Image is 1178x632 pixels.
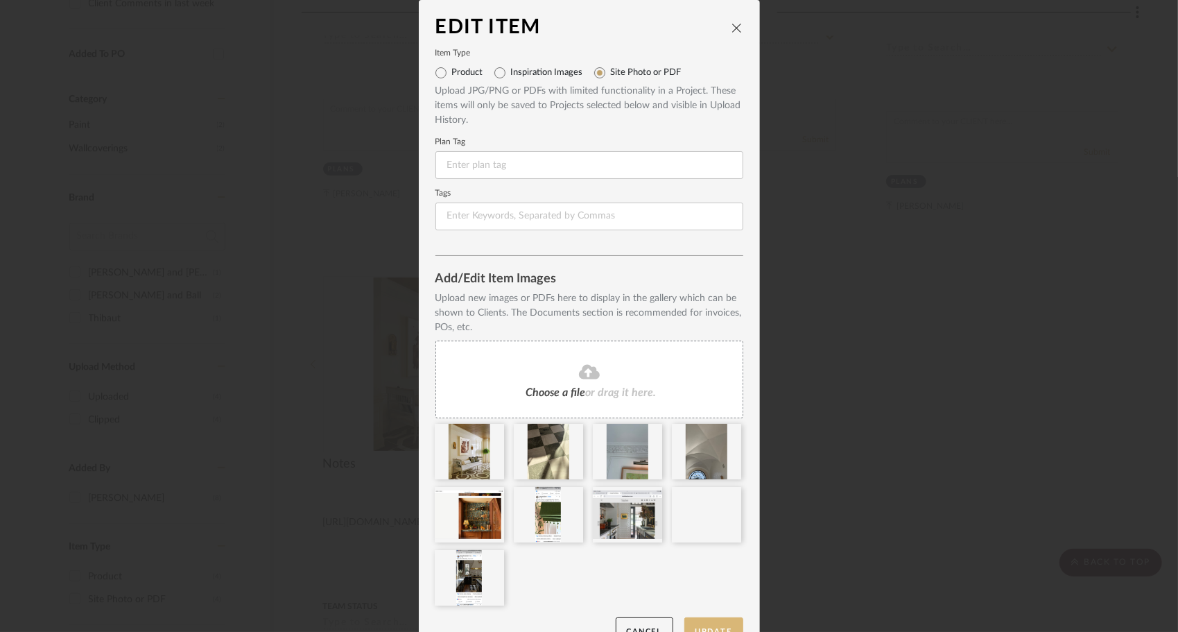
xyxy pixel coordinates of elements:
[435,139,743,146] label: Plan Tag
[435,17,731,39] div: Edit Item
[435,62,743,84] mat-radio-group: Select item type
[731,22,743,34] button: close
[586,387,657,398] span: or drag it here.
[435,84,743,128] div: Upload JPG/PNG or PDFs with limited functionality in a Project. These items will only be saved to...
[435,273,743,287] div: Add/Edit Item Images
[452,67,483,78] label: Product
[611,67,682,78] label: Site Photo or PDF
[526,387,586,398] span: Choose a file
[511,67,583,78] label: Inspiration Images
[435,50,743,57] label: Item Type
[435,291,743,335] div: Upload new images or PDFs here to display in the gallery which can be shown to Clients. The Docum...
[435,151,743,179] input: Enter plan tag
[435,190,743,197] label: Tags
[435,203,743,230] input: Enter Keywords, Separated by Commas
